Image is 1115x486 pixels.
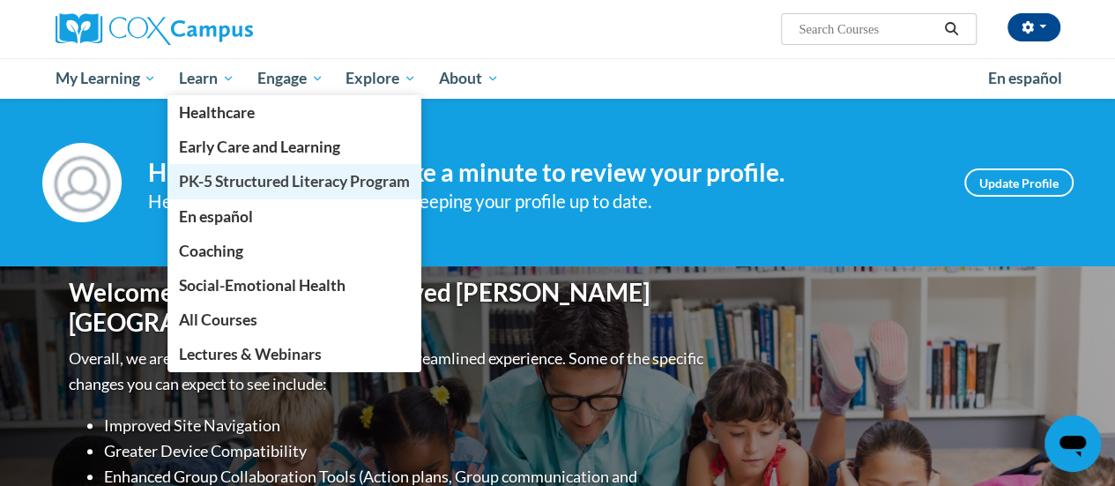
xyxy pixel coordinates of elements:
[167,130,421,164] a: Early Care and Learning
[179,310,257,329] span: All Courses
[56,13,253,45] img: Cox Campus
[179,138,340,156] span: Early Care and Learning
[69,346,708,397] p: Overall, we are proud to provide you with a more streamlined experience. Some of the specific cha...
[167,95,421,130] a: Healthcare
[148,158,938,188] h4: Hi [PERSON_NAME]! Take a minute to review your profile.
[334,58,427,99] a: Explore
[797,19,938,40] input: Search Courses
[69,278,708,337] h1: Welcome to the new and improved [PERSON_NAME][GEOGRAPHIC_DATA]
[179,207,253,226] span: En español
[179,103,255,122] span: Healthcare
[56,13,373,45] a: Cox Campus
[988,69,1062,87] span: En español
[167,164,421,198] a: PK-5 Structured Literacy Program
[1007,13,1060,41] button: Account Settings
[167,303,421,337] a: All Courses
[167,199,421,234] a: En español
[42,58,1074,99] div: Main menu
[179,345,322,363] span: Lectures & Webinars
[44,58,168,99] a: My Learning
[179,172,410,191] span: PK-5 Structured Literacy Program
[104,413,708,438] li: Improved Site Navigation
[167,234,421,268] a: Coaching
[167,337,421,371] a: Lectures & Webinars
[104,438,708,464] li: Greater Device Compatibility
[179,68,234,89] span: Learn
[346,68,416,89] span: Explore
[179,242,243,260] span: Coaching
[179,276,346,295] span: Social-Emotional Health
[977,60,1074,97] a: En español
[1044,415,1101,472] iframe: Button to launch messaging window
[938,19,964,40] button: Search
[42,143,122,222] img: Profile Image
[246,58,335,99] a: Engage
[439,68,499,89] span: About
[964,168,1074,197] a: Update Profile
[167,58,246,99] a: Learn
[55,68,156,89] span: My Learning
[167,268,421,303] a: Social-Emotional Health
[427,58,510,99] a: About
[148,187,938,216] div: Help improve your experience by keeping your profile up to date.
[257,68,323,89] span: Engage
